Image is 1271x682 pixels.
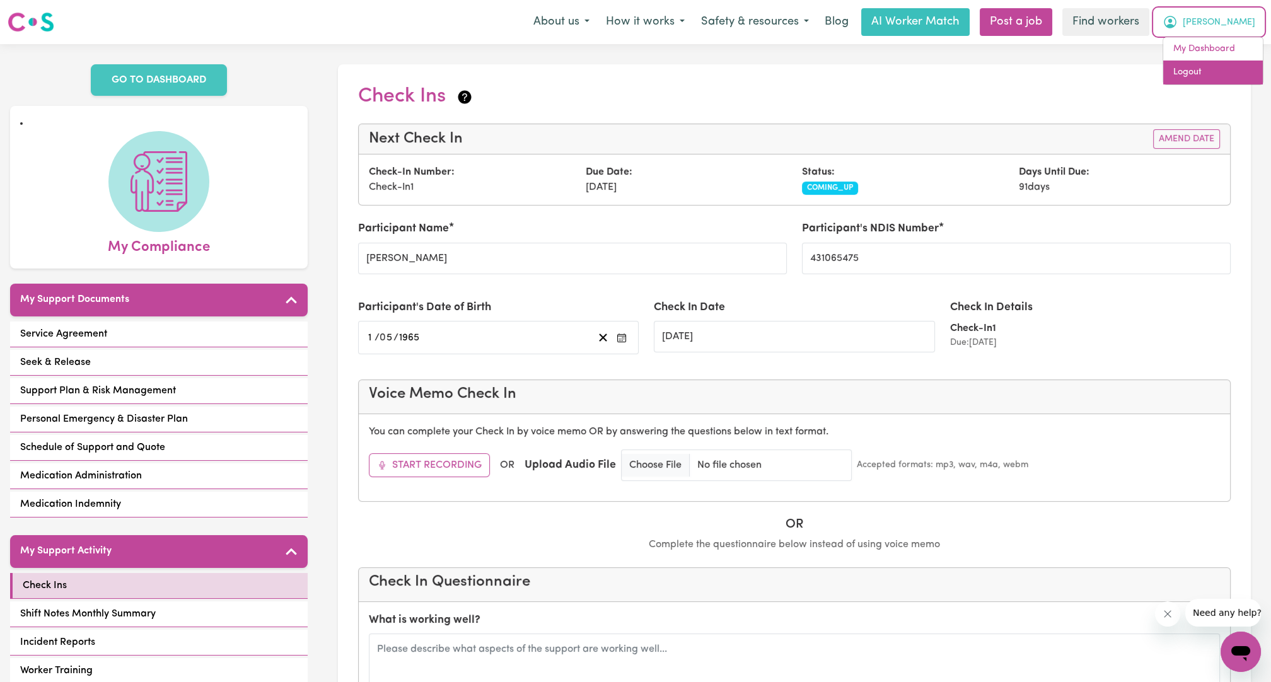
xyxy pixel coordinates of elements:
[20,497,121,512] span: Medication Indemnity
[10,284,308,316] button: My Support Documents
[802,182,858,194] span: COMING_UP
[369,424,1220,439] p: You can complete your Check In by voice memo OR by answering the questions below in text format.
[1153,129,1220,149] button: Amend Date
[23,578,67,593] span: Check Ins
[398,329,421,346] input: ----
[369,130,463,148] h4: Next Check In
[358,221,449,237] label: Participant Name
[358,517,1231,532] h5: OR
[10,350,308,376] a: Seek & Release
[10,492,308,517] a: Medication Indemnity
[358,299,491,316] label: Participant's Date of Birth
[374,332,380,344] span: /
[20,383,176,398] span: Support Plan & Risk Management
[8,8,54,37] a: Careseekers logo
[8,11,54,33] img: Careseekers logo
[369,573,1220,591] h4: Check In Questionnaire
[1163,37,1263,85] div: My Account
[369,612,480,628] label: What is working well?
[693,9,817,35] button: Safety & resources
[20,468,142,483] span: Medication Administration
[950,323,996,333] strong: Check-In 1
[10,435,308,461] a: Schedule of Support and Quote
[20,606,156,621] span: Shift Notes Monthly Summary
[20,131,298,258] a: My Compliance
[20,440,165,455] span: Schedule of Support and Quote
[10,535,308,568] button: My Support Activity
[91,64,227,96] a: GO TO DASHBOARD
[380,329,393,346] input: --
[1183,16,1255,30] span: [PERSON_NAME]
[358,537,1231,552] p: Complete the questionnaire below instead of using voice memo
[525,457,616,473] label: Upload Audio File
[654,299,725,316] label: Check In Date
[369,453,490,477] button: Start Recording
[10,321,308,347] a: Service Agreement
[980,8,1052,36] a: Post a job
[358,84,473,108] h2: Check Ins
[1185,599,1261,627] iframe: Message from company
[525,9,598,35] button: About us
[361,165,578,195] div: Check-In 1
[817,8,856,36] a: Blog
[108,232,210,258] span: My Compliance
[1011,165,1228,195] div: 91 days
[20,545,112,557] h5: My Support Activity
[10,378,308,404] a: Support Plan & Risk Management
[368,329,374,346] input: --
[1163,37,1263,61] a: My Dashboard
[598,9,693,35] button: How it works
[10,630,308,656] a: Incident Reports
[802,221,939,237] label: Participant's NDIS Number
[20,663,93,678] span: Worker Training
[10,463,308,489] a: Medication Administration
[20,412,188,427] span: Personal Emergency & Disaster Plan
[857,458,1028,471] small: Accepted formats: mp3, wav, m4a, webm
[393,332,398,344] span: /
[861,8,970,36] a: AI Worker Match
[1155,601,1180,627] iframe: Close message
[20,635,95,650] span: Incident Reports
[10,601,308,627] a: Shift Notes Monthly Summary
[380,333,386,343] span: 0
[20,327,107,342] span: Service Agreement
[1163,61,1263,84] a: Logout
[1154,9,1263,35] button: My Account
[500,458,514,473] span: OR
[950,336,1231,349] div: Due: [DATE]
[950,299,1033,316] label: Check In Details
[369,385,1220,403] h4: Voice Memo Check In
[8,9,76,19] span: Need any help?
[802,167,835,177] strong: Status:
[586,167,632,177] strong: Due Date:
[1062,8,1149,36] a: Find workers
[20,294,129,306] h5: My Support Documents
[20,355,91,370] span: Seek & Release
[578,165,795,195] div: [DATE]
[10,407,308,432] a: Personal Emergency & Disaster Plan
[1019,167,1089,177] strong: Days Until Due:
[10,573,308,599] a: Check Ins
[369,167,455,177] strong: Check-In Number:
[1221,632,1261,672] iframe: Button to launch messaging window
